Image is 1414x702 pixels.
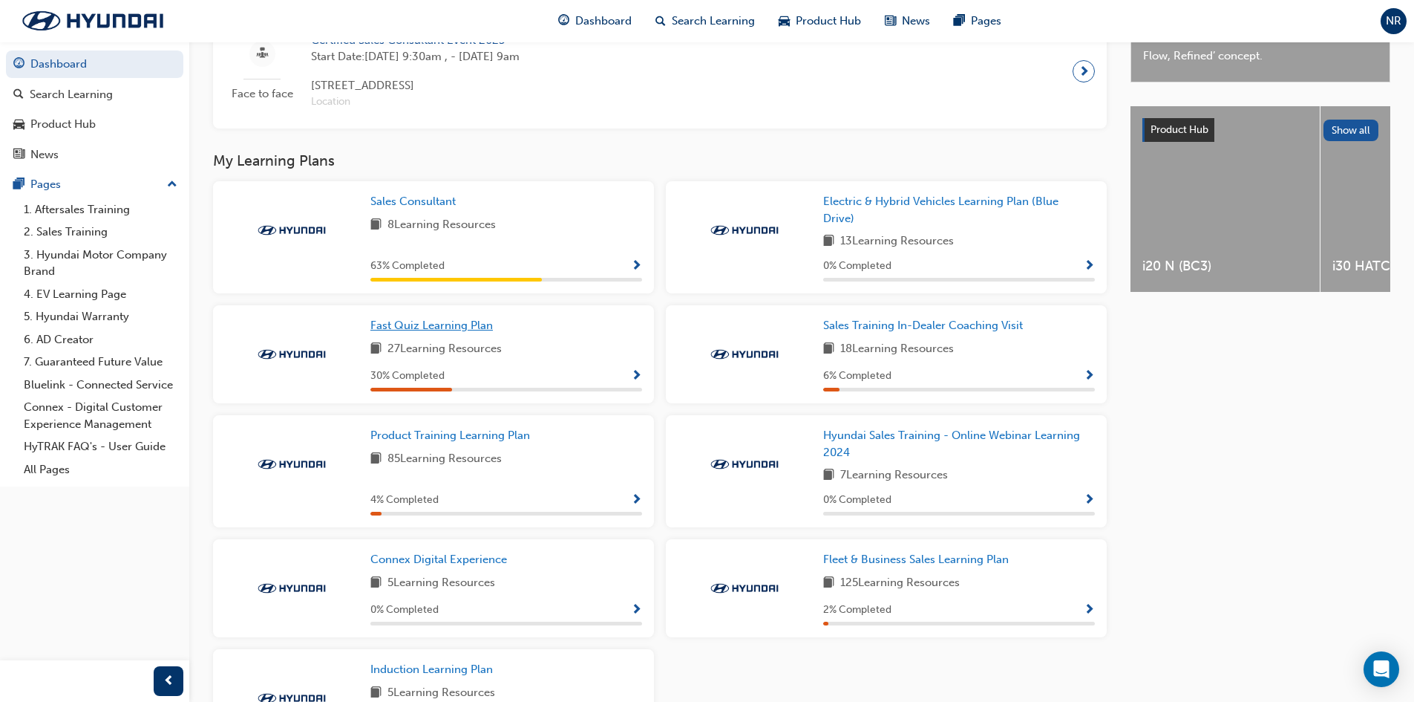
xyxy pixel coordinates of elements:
[823,195,1058,225] span: Electric & Hybrid Vehicles Learning Plan (Blue Drive)
[18,458,183,481] a: All Pages
[18,283,183,306] a: 4. EV Learning Page
[370,553,507,566] span: Connex Digital Experience
[257,45,268,63] span: sessionType_FACE_TO_FACE-icon
[18,198,183,221] a: 1. Aftersales Training
[873,6,942,36] a: news-iconNews
[823,574,834,593] span: book-icon
[370,340,382,359] span: book-icon
[840,467,948,485] span: 7 Learning Resources
[13,88,24,102] span: search-icon
[704,347,785,362] img: Trak
[370,368,445,385] span: 30 % Completed
[823,368,891,385] span: 6 % Completed
[1084,367,1095,386] button: Show Progress
[370,574,382,593] span: book-icon
[18,374,183,397] a: Bluelink - Connected Service
[823,340,834,359] span: book-icon
[370,193,462,210] a: Sales Consultant
[18,328,183,351] a: 6. AD Creator
[1084,260,1095,273] span: Show Progress
[251,457,333,472] img: Trak
[311,48,520,65] span: Start Date: [DATE] 9:30am , - [DATE] 9am
[1364,651,1399,687] div: Open Intercom Messenger
[1386,13,1401,30] span: NR
[1084,604,1095,617] span: Show Progress
[767,6,873,36] a: car-iconProduct Hub
[387,450,502,469] span: 85 Learning Resources
[7,5,178,36] img: Trak
[1084,601,1095,620] button: Show Progress
[213,152,1107,169] h3: My Learning Plans
[370,427,536,444] a: Product Training Learning Plan
[370,661,499,678] a: Induction Learning Plan
[644,6,767,36] a: search-iconSearch Learning
[796,13,861,30] span: Product Hub
[631,257,642,276] button: Show Progress
[1084,491,1095,510] button: Show Progress
[546,6,644,36] a: guage-iconDashboard
[704,457,785,472] img: Trak
[370,602,439,619] span: 0 % Completed
[823,602,891,619] span: 2 % Completed
[18,221,183,244] a: 2. Sales Training
[370,429,530,442] span: Product Training Learning Plan
[704,223,785,238] img: Trak
[370,663,493,676] span: Induction Learning Plan
[823,319,1023,332] span: Sales Training In-Dealer Coaching Visit
[370,450,382,469] span: book-icon
[18,396,183,435] a: Connex - Digital Customer Experience Management
[387,340,502,359] span: 27 Learning Resources
[1381,8,1407,34] button: NR
[13,178,24,192] span: pages-icon
[225,26,1095,117] a: Face to faceCertified Sales Consultant Event 2025Start Date:[DATE] 9:30am , - [DATE] 9am[STREET_A...
[311,94,520,111] span: Location
[631,491,642,510] button: Show Progress
[370,492,439,509] span: 4 % Completed
[163,672,174,691] span: prev-icon
[840,574,960,593] span: 125 Learning Resources
[6,81,183,108] a: Search Learning
[6,48,183,171] button: DashboardSearch LearningProduct HubNews
[370,317,499,334] a: Fast Quiz Learning Plan
[823,429,1080,459] span: Hyundai Sales Training - Online Webinar Learning 2024
[167,175,177,195] span: up-icon
[631,604,642,617] span: Show Progress
[631,601,642,620] button: Show Progress
[370,216,382,235] span: book-icon
[823,258,891,275] span: 0 % Completed
[1078,61,1090,82] span: next-icon
[13,58,24,71] span: guage-icon
[1150,123,1208,136] span: Product Hub
[631,367,642,386] button: Show Progress
[840,233,954,251] span: 13 Learning Resources
[6,171,183,198] button: Pages
[225,85,299,103] span: Face to face
[823,467,834,485] span: book-icon
[30,86,113,103] div: Search Learning
[558,12,569,30] span: guage-icon
[823,551,1015,568] a: Fleet & Business Sales Learning Plan
[840,340,954,359] span: 18 Learning Resources
[631,494,642,507] span: Show Progress
[1143,30,1378,64] span: New IONIQ 6 and IONIQ 6 N Line under ‘Pure Flow, Refined’ concept.
[311,77,520,94] span: [STREET_ADDRESS]
[823,233,834,251] span: book-icon
[1084,370,1095,383] span: Show Progress
[18,244,183,283] a: 3. Hyundai Motor Company Brand
[631,370,642,383] span: Show Progress
[387,216,496,235] span: 8 Learning Resources
[1084,257,1095,276] button: Show Progress
[655,12,666,30] span: search-icon
[18,305,183,328] a: 5. Hyundai Warranty
[823,553,1009,566] span: Fleet & Business Sales Learning Plan
[1142,258,1308,275] span: i20 N (BC3)
[6,111,183,138] a: Product Hub
[823,193,1095,227] a: Electric & Hybrid Vehicles Learning Plan (Blue Drive)
[30,176,61,193] div: Pages
[370,551,513,568] a: Connex Digital Experience
[575,13,632,30] span: Dashboard
[704,581,785,596] img: Trak
[18,435,183,458] a: HyTRAK FAQ's - User Guide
